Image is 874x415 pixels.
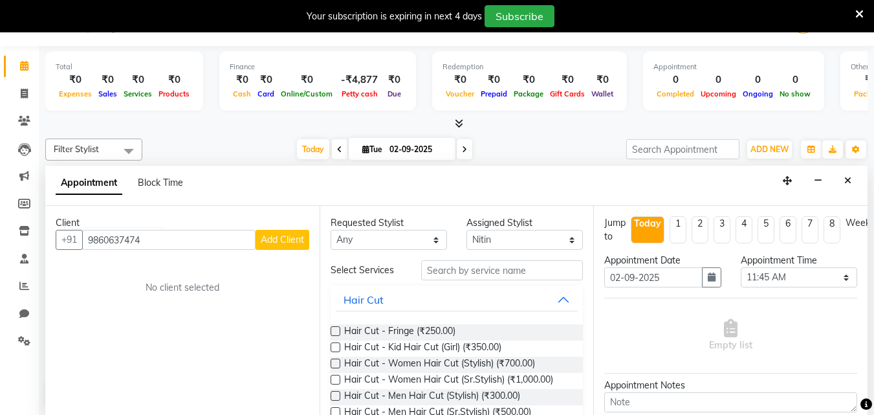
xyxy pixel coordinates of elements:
[653,89,697,98] span: Completed
[604,254,721,267] div: Appointment Date
[336,73,383,87] div: -₹4,877
[653,73,697,87] div: 0
[344,324,455,341] span: Hair Cut - Fringe (₹250.00)
[750,144,789,154] span: ADD NEW
[477,73,510,87] div: ₹0
[87,281,278,295] div: No client selected
[56,172,122,195] span: Appointment
[604,379,857,392] div: Appointment Notes
[120,89,155,98] span: Services
[383,73,406,87] div: ₹0
[278,89,336,98] span: Online/Custom
[510,89,547,98] span: Package
[588,89,617,98] span: Wallet
[697,89,739,98] span: Upcoming
[56,73,95,87] div: ₹0
[54,144,99,154] span: Filter Stylist
[802,216,818,243] li: 7
[588,73,617,87] div: ₹0
[653,62,814,73] div: Appointment
[338,89,381,98] span: Petty cash
[56,216,309,230] div: Client
[626,139,739,159] input: Search Appointment
[485,5,554,27] button: Subscribe
[331,216,447,230] div: Requested Stylist
[442,89,477,98] span: Voucher
[261,234,304,245] span: Add Client
[692,216,708,243] li: 2
[95,89,120,98] span: Sales
[634,217,661,230] div: Today
[709,319,752,352] span: Empty list
[321,264,411,277] div: Select Services
[547,73,588,87] div: ₹0
[56,62,193,73] div: Total
[155,73,193,87] div: ₹0
[256,230,309,250] button: Add Client
[776,73,814,87] div: 0
[344,373,553,389] span: Hair Cut - Women Hair Cut (Sr.Stylish) (₹1,000.00)
[278,73,336,87] div: ₹0
[297,139,329,159] span: Today
[230,89,254,98] span: Cash
[739,89,776,98] span: Ongoing
[254,89,278,98] span: Card
[547,89,588,98] span: Gift Cards
[344,292,384,308] div: Hair Cut
[421,260,583,280] input: Search by service name
[442,73,477,87] div: ₹0
[776,89,814,98] span: No show
[697,73,739,87] div: 0
[307,10,482,23] div: Your subscription is expiring in next 4 days
[344,357,535,373] span: Hair Cut - Women Hair Cut (Stylish) (₹700.00)
[510,73,547,87] div: ₹0
[138,177,183,188] span: Block Time
[254,73,278,87] div: ₹0
[741,254,857,267] div: Appointment Time
[230,62,406,73] div: Finance
[838,171,857,191] button: Close
[604,267,702,287] input: yyyy-mm-dd
[736,216,752,243] li: 4
[714,216,730,243] li: 3
[95,73,120,87] div: ₹0
[230,73,254,87] div: ₹0
[344,341,501,357] span: Hair Cut - Kid Hair Cut (Girl) (₹350.00)
[739,73,776,87] div: 0
[56,230,83,250] button: +91
[384,89,404,98] span: Due
[670,216,686,243] li: 1
[344,389,520,405] span: Hair Cut - Men Hair Cut (Stylish) (₹300.00)
[359,144,386,154] span: Tue
[604,216,626,243] div: Jump to
[82,230,256,250] input: Search by Name/Mobile/Email/Code
[758,216,774,243] li: 5
[120,73,155,87] div: ₹0
[386,140,450,159] input: 2025-09-02
[56,89,95,98] span: Expenses
[336,288,578,311] button: Hair Cut
[780,216,796,243] li: 6
[442,62,617,73] div: Redemption
[747,140,792,159] button: ADD NEW
[155,89,193,98] span: Products
[477,89,510,98] span: Prepaid
[466,216,583,230] div: Assigned Stylist
[824,216,840,243] li: 8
